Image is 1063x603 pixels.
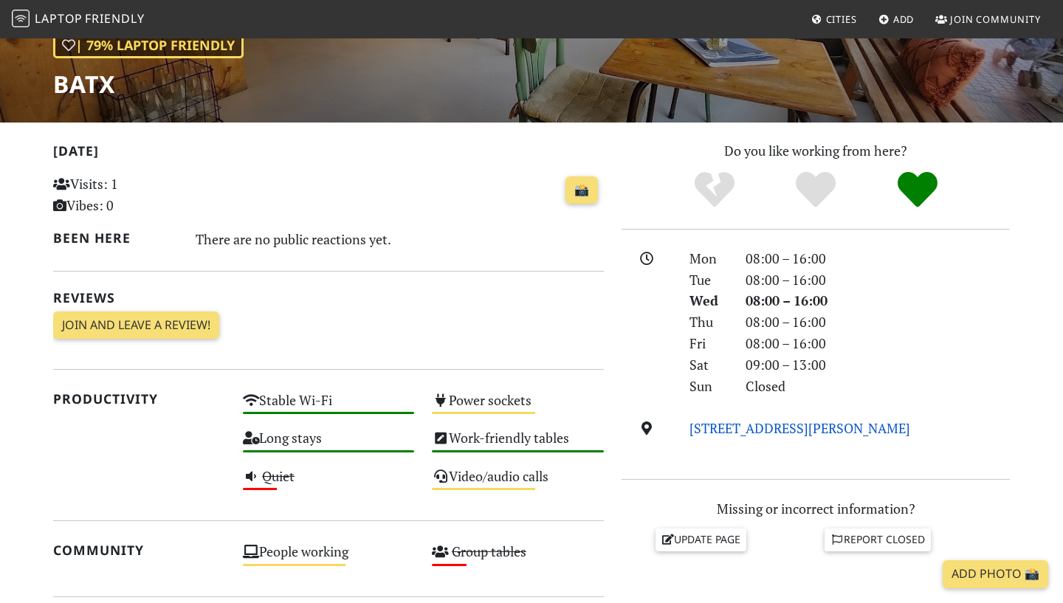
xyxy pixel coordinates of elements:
[867,170,969,210] div: Definitely!
[234,426,424,464] div: Long stays
[423,388,613,426] div: Power sockets
[656,528,747,551] a: Update page
[664,170,766,210] div: No
[35,10,83,27] span: Laptop
[196,227,605,251] div: There are no public reactions yet.
[53,143,604,165] h2: [DATE]
[53,311,219,340] a: Join and leave a review!
[737,269,1019,291] div: 08:00 – 16:00
[737,354,1019,376] div: 09:00 – 13:00
[423,426,613,464] div: Work-friendly tables
[737,333,1019,354] div: 08:00 – 16:00
[622,140,1010,162] p: Do you like working from here?
[765,170,867,210] div: Yes
[689,419,910,437] a: [STREET_ADDRESS][PERSON_NAME]
[950,13,1041,26] span: Join Community
[681,269,737,291] div: Tue
[681,311,737,333] div: Thu
[805,6,863,32] a: Cities
[737,311,1019,333] div: 08:00 – 16:00
[737,376,1019,397] div: Closed
[53,391,225,407] h2: Productivity
[452,542,526,560] s: Group tables
[53,230,178,246] h2: Been here
[737,290,1019,311] div: 08:00 – 16:00
[565,176,598,204] a: 📸
[234,388,424,426] div: Stable Wi-Fi
[53,542,225,558] h2: Community
[681,248,737,269] div: Mon
[53,32,244,58] div: | 79% Laptop Friendly
[681,376,737,397] div: Sun
[826,13,857,26] span: Cities
[893,13,915,26] span: Add
[737,248,1019,269] div: 08:00 – 16:00
[53,173,225,216] p: Visits: 1 Vibes: 0
[53,290,604,306] h2: Reviews
[681,290,737,311] div: Wed
[622,498,1010,520] p: Missing or incorrect information?
[825,528,931,551] a: Report closed
[423,464,613,502] div: Video/audio calls
[681,354,737,376] div: Sat
[12,10,30,27] img: LaptopFriendly
[12,7,145,32] a: LaptopFriendly LaptopFriendly
[929,6,1047,32] a: Join Community
[53,70,244,98] h1: Batx
[262,467,295,485] s: Quiet
[234,540,424,577] div: People working
[681,333,737,354] div: Fri
[873,6,921,32] a: Add
[85,10,144,27] span: Friendly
